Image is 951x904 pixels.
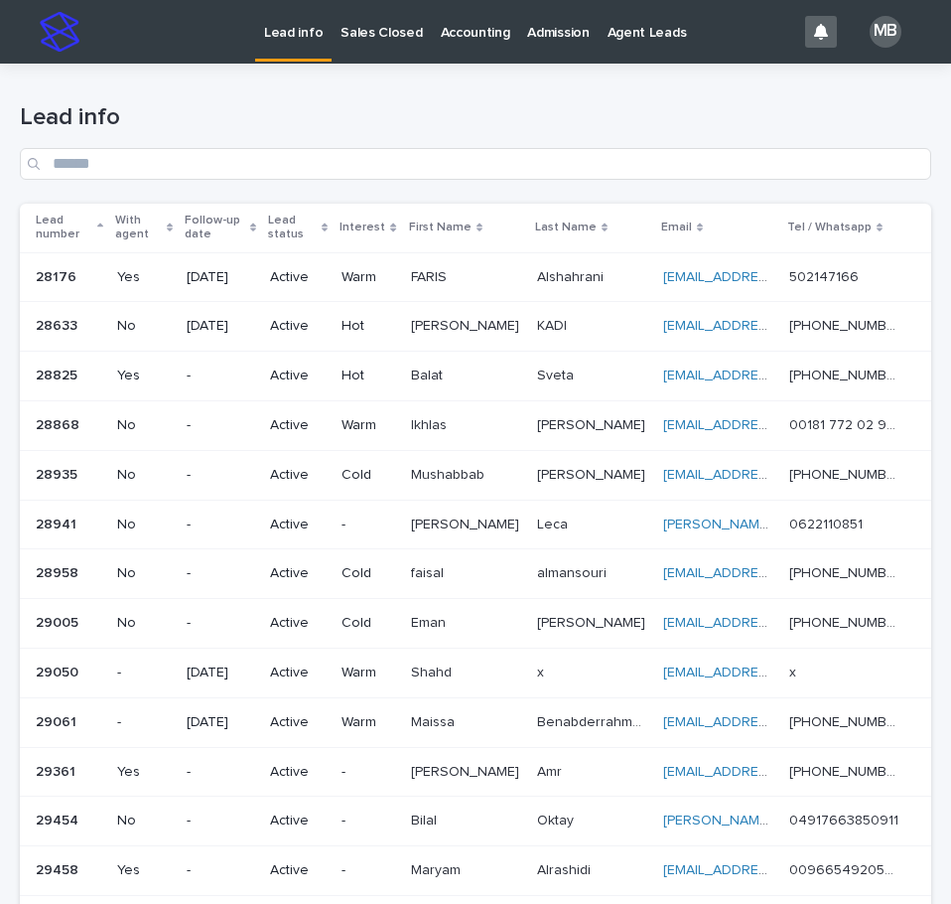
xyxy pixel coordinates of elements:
[341,862,394,879] p: -
[341,368,394,384] p: Hot
[117,813,171,829] p: No
[411,858,465,879] p: Maryam
[789,364,903,384] p: [PHONE_NUMBER]
[187,517,254,533] p: -
[870,16,901,48] div: MB
[268,210,317,246] p: Lead status
[20,148,931,180] input: Search
[36,760,79,781] p: 29361
[187,565,254,582] p: -
[187,417,254,434] p: -
[663,863,887,877] a: [EMAIL_ADDRESS][DOMAIN_NAME]
[36,611,82,632] p: 29005
[789,710,903,731] p: [PHONE_NUMBER]
[117,467,171,484] p: No
[117,714,171,731] p: -
[661,217,692,238] p: Email
[117,318,171,335] p: No
[341,318,394,335] p: Hot
[187,714,254,731] p: [DATE]
[20,500,931,549] tr: 2894128941 No-Active-[PERSON_NAME][PERSON_NAME] LecaLeca [PERSON_NAME][EMAIL_ADDRESS][DOMAIN_NAME...
[20,648,931,697] tr: 2905029050 -[DATE]ActiveWarmShahdShahd xx [EMAIL_ADDRESS][DOMAIN_NAME] xx
[411,463,488,484] p: Mushabbab
[789,265,863,286] p: 502147166
[537,611,649,632] p: [PERSON_NAME]
[409,217,472,238] p: First Name
[20,549,931,599] tr: 2895828958 No-ActiveColdfaisalfaisal almansourialmansouri [EMAIL_ADDRESS][DOMAIN_NAME] [PHONE_NUM...
[187,368,254,384] p: -
[411,561,448,582] p: faisal
[270,318,326,335] p: Active
[270,517,326,533] p: Active
[187,318,254,335] p: [DATE]
[270,764,326,781] p: Active
[787,217,872,238] p: Tel / Whatsapp
[187,615,254,632] p: -
[270,565,326,582] p: Active
[187,764,254,781] p: -
[187,269,254,286] p: [DATE]
[537,364,578,384] p: Sveta
[411,314,523,335] p: [PERSON_NAME]
[36,265,80,286] p: 28176
[270,615,326,632] p: Active
[411,710,459,731] p: Maissa
[117,615,171,632] p: No
[411,413,451,434] p: Ikhlas
[537,661,548,681] p: x
[117,764,171,781] p: Yes
[270,467,326,484] p: Active
[36,809,82,829] p: 29454
[117,862,171,879] p: Yes
[117,368,171,384] p: Yes
[20,599,931,649] tr: 2900529005 No-ActiveColdEmanEman [PERSON_NAME][PERSON_NAME] [EMAIL_ADDRESS][PERSON_NAME][DOMAIN_N...
[411,265,451,286] p: FARIS
[270,417,326,434] p: Active
[341,665,394,681] p: Warm
[537,809,578,829] p: Oktay
[789,858,903,879] p: 00966549205849
[20,846,931,896] tr: 2945829458 Yes-Active-MaryamMaryam AlrashidiAlrashidi [EMAIL_ADDRESS][DOMAIN_NAME] 00966549205849...
[20,302,931,352] tr: 2863328633 No[DATE]ActiveHot[PERSON_NAME][PERSON_NAME] KADIKADI [EMAIL_ADDRESS][DOMAIN_NAME] [PHO...
[789,463,903,484] p: [PHONE_NUMBER]
[789,513,867,533] p: 0622110851
[20,450,931,500] tr: 2893528935 No-ActiveColdMushabbabMushabbab [PERSON_NAME][PERSON_NAME] [EMAIL_ADDRESS][DOMAIN_NAME...
[36,858,82,879] p: 29458
[663,270,887,284] a: [EMAIL_ADDRESS][DOMAIN_NAME]
[341,269,394,286] p: Warm
[341,517,394,533] p: -
[341,615,394,632] p: Cold
[36,561,82,582] p: 28958
[341,714,394,731] p: Warm
[411,661,456,681] p: Shahd
[187,813,254,829] p: -
[537,513,572,533] p: Leca
[537,413,649,434] p: [PERSON_NAME]
[537,314,571,335] p: KADI
[663,765,887,779] a: [EMAIL_ADDRESS][DOMAIN_NAME]
[20,747,931,797] tr: 2936129361 Yes-Active-[PERSON_NAME][PERSON_NAME] AmrAmr [EMAIL_ADDRESS][DOMAIN_NAME] [PHONE_NUMBE...
[40,12,79,52] img: stacker-logo-s-only.png
[115,210,161,246] p: With agent
[789,661,800,681] p: x
[117,269,171,286] p: Yes
[535,217,597,238] p: Last Name
[187,665,254,681] p: [DATE]
[411,611,450,632] p: Eman
[36,210,92,246] p: Lead number
[341,565,394,582] p: Cold
[36,314,81,335] p: 28633
[36,413,83,434] p: 28868
[789,314,903,335] p: [PHONE_NUMBER]
[537,463,649,484] p: [PERSON_NAME]
[340,217,385,238] p: Interest
[270,368,326,384] p: Active
[117,565,171,582] p: No
[663,369,887,382] a: [EMAIL_ADDRESS][DOMAIN_NAME]
[411,364,447,384] p: Balat
[36,513,80,533] p: 28941
[341,417,394,434] p: Warm
[341,467,394,484] p: Cold
[789,611,903,632] p: [PHONE_NUMBER]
